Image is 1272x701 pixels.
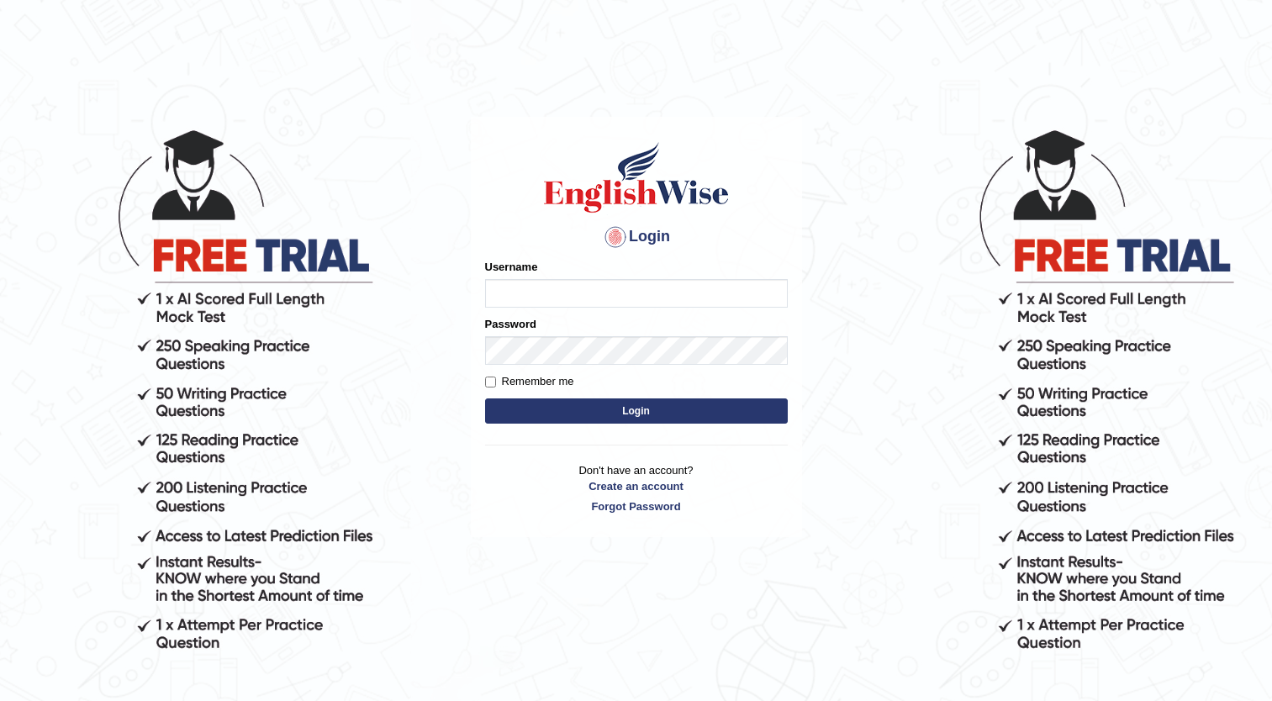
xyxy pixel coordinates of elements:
label: Username [485,259,538,275]
img: Logo of English Wise sign in for intelligent practice with AI [541,140,732,215]
label: Password [485,316,536,332]
h4: Login [485,224,788,250]
label: Remember me [485,373,574,390]
input: Remember me [485,377,496,387]
a: Create an account [485,478,788,494]
p: Don't have an account? [485,462,788,514]
a: Forgot Password [485,498,788,514]
button: Login [485,398,788,424]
